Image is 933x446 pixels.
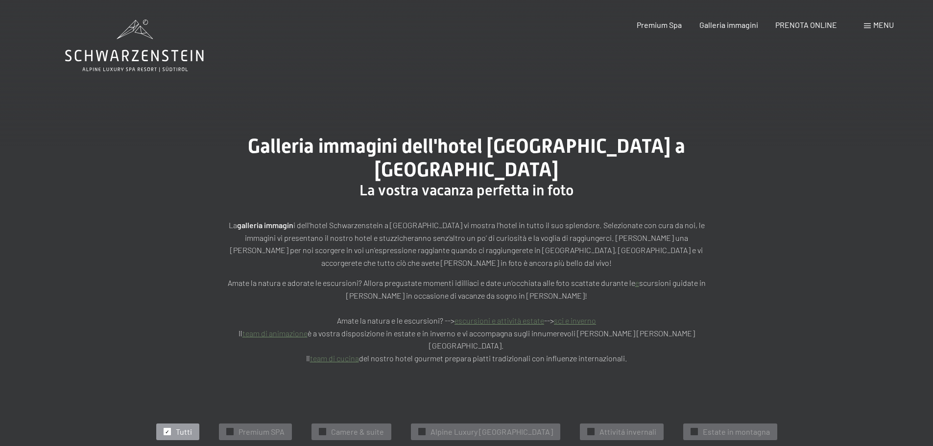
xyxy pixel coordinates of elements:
[176,426,192,437] span: Tutti
[873,20,894,29] span: Menu
[431,426,553,437] span: Alpine Luxury [GEOGRAPHIC_DATA]
[359,182,574,199] span: La vostra vacanza perfetta in foto
[420,428,424,435] span: ✓
[248,135,685,181] span: Galleria immagini dell'hotel [GEOGRAPHIC_DATA] a [GEOGRAPHIC_DATA]
[637,20,682,29] a: Premium Spa
[699,20,758,29] a: Galleria immagini
[222,277,712,364] p: Amate la natura e adorate le escursioni? Allora pregustate momenti idilliaci e date un’occhiata a...
[692,428,696,435] span: ✓
[165,428,169,435] span: ✓
[703,426,770,437] span: Estate in montagna
[310,353,359,363] a: team di cucina
[554,316,596,325] a: sci e inverno
[237,220,293,230] strong: galleria immagin
[635,278,639,287] a: e
[320,428,324,435] span: ✓
[589,428,593,435] span: ✓
[228,428,232,435] span: ✓
[331,426,384,437] span: Camere & suite
[242,329,308,338] a: team di animazione
[455,316,544,325] a: escursioni e attività estate
[222,219,712,269] p: La i dell’hotel Schwarzenstein a [GEOGRAPHIC_DATA] vi mostra l’hotel in tutto il suo splendore. S...
[775,20,837,29] a: PRENOTA ONLINE
[239,426,285,437] span: Premium SPA
[599,426,656,437] span: Attivitá invernali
